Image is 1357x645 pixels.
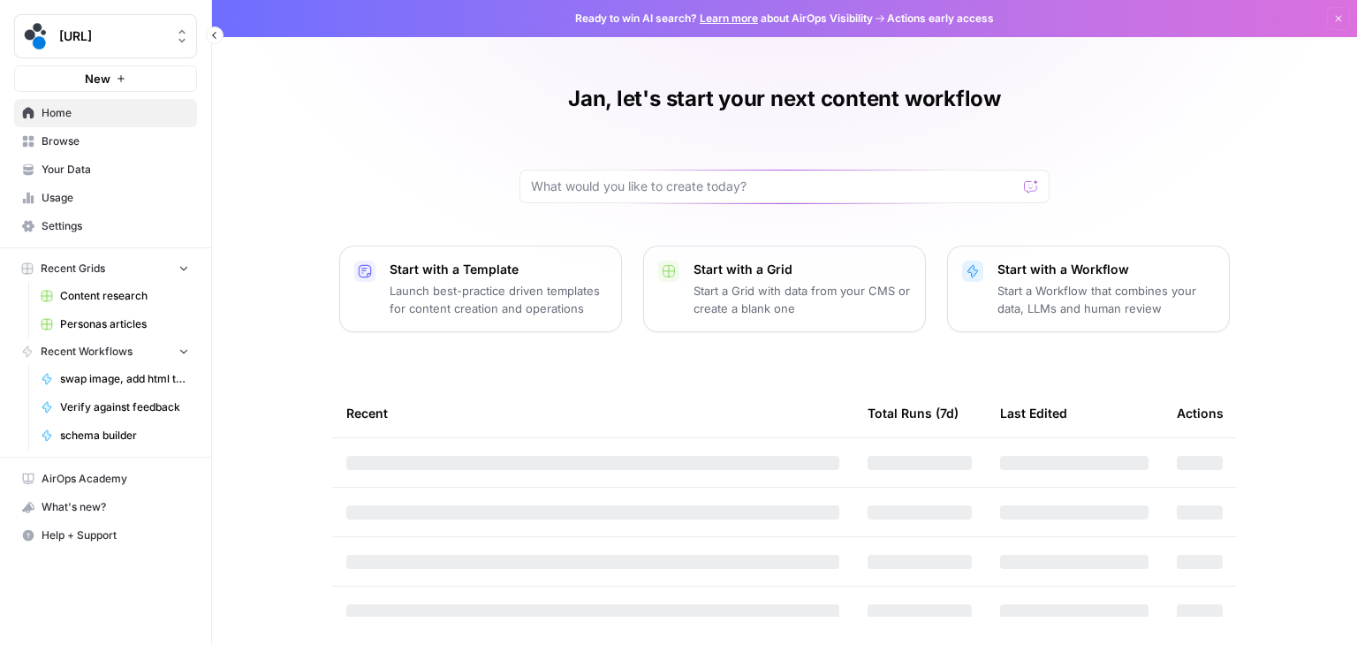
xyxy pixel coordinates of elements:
[60,316,189,332] span: Personas articles
[14,14,197,58] button: Workspace: spot.ai
[15,494,196,520] div: What's new?
[14,156,197,184] a: Your Data
[20,20,52,52] img: spot.ai Logo
[14,255,197,282] button: Recent Grids
[947,246,1230,332] button: Start with a WorkflowStart a Workflow that combines your data, LLMs and human review
[33,282,197,310] a: Content research
[887,11,994,27] span: Actions early access
[59,27,166,45] span: [URL]
[531,178,1017,195] input: What would you like to create today?
[41,261,105,277] span: Recent Grids
[643,246,926,332] button: Start with a GridStart a Grid with data from your CMS or create a blank one
[60,428,189,444] span: schema builder
[42,190,189,206] span: Usage
[14,465,197,493] a: AirOps Academy
[1177,389,1224,437] div: Actions
[33,310,197,338] a: Personas articles
[14,338,197,365] button: Recent Workflows
[339,246,622,332] button: Start with a TemplateLaunch best-practice driven templates for content creation and operations
[60,399,189,415] span: Verify against feedback
[575,11,873,27] span: Ready to win AI search? about AirOps Visibility
[14,99,197,127] a: Home
[42,162,189,178] span: Your Data
[346,389,839,437] div: Recent
[42,133,189,149] span: Browse
[700,11,758,25] a: Learn more
[14,65,197,92] button: New
[868,389,959,437] div: Total Runs (7d)
[390,282,607,317] p: Launch best-practice driven templates for content creation and operations
[42,527,189,543] span: Help + Support
[568,85,1001,113] h1: Jan, let's start your next content workflow
[33,421,197,450] a: schema builder
[694,261,911,278] p: Start with a Grid
[42,105,189,121] span: Home
[14,184,197,212] a: Usage
[14,521,197,550] button: Help + Support
[14,212,197,240] a: Settings
[14,493,197,521] button: What's new?
[390,261,607,278] p: Start with a Template
[14,127,197,156] a: Browse
[41,344,133,360] span: Recent Workflows
[694,282,911,317] p: Start a Grid with data from your CMS or create a blank one
[997,282,1215,317] p: Start a Workflow that combines your data, LLMs and human review
[85,70,110,87] span: New
[33,365,197,393] a: swap image, add html table to post body
[997,261,1215,278] p: Start with a Workflow
[1000,389,1067,437] div: Last Edited
[60,371,189,387] span: swap image, add html table to post body
[60,288,189,304] span: Content research
[42,218,189,234] span: Settings
[33,393,197,421] a: Verify against feedback
[42,471,189,487] span: AirOps Academy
